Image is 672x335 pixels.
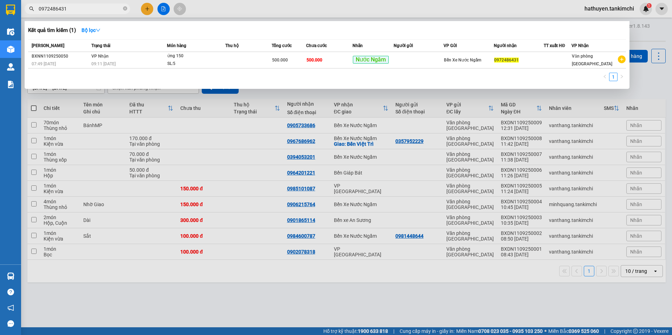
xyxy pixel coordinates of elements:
span: search [29,6,34,11]
img: warehouse-icon [7,272,14,280]
span: 07:49 [DATE] [32,61,56,66]
button: Bộ lọcdown [76,25,106,36]
strong: Bộ lọc [82,27,101,33]
span: Người gửi [394,43,413,48]
span: close-circle [123,6,127,11]
img: warehouse-icon [7,63,14,71]
span: 500.000 [272,58,288,63]
span: [PERSON_NAME] [32,43,64,48]
span: Tổng cước [272,43,292,48]
span: VP Nhận [571,43,589,48]
li: Next Page [618,73,626,81]
span: Trạng thái [91,43,110,48]
button: right [618,73,626,81]
li: Previous Page [601,73,609,81]
h3: Kết quả tìm kiếm ( 1 ) [28,27,76,34]
span: Chưa cước [306,43,327,48]
img: solution-icon [7,81,14,88]
span: notification [7,304,14,311]
span: Người nhận [494,43,517,48]
span: VP Nhận [91,54,109,59]
span: down [96,28,101,33]
span: question-circle [7,289,14,295]
span: 0972486431 [494,58,519,63]
span: TT xuất HĐ [544,43,565,48]
img: warehouse-icon [7,46,14,53]
img: warehouse-icon [7,28,14,35]
span: close-circle [123,6,127,12]
img: logo-vxr [6,5,15,15]
span: left [603,74,607,79]
input: Tìm tên, số ĐT hoặc mã đơn [39,5,122,13]
span: message [7,320,14,327]
span: 09:11 [DATE] [91,61,116,66]
span: Nhãn [353,43,363,48]
span: Văn phòng [GEOGRAPHIC_DATA] [572,54,612,66]
span: Thu hộ [225,43,239,48]
span: Nước Ngầm [353,56,389,64]
span: Bến Xe Nước Ngầm [444,58,481,63]
div: SL: 5 [167,60,220,68]
a: 1 [609,73,617,81]
span: Món hàng [167,43,186,48]
span: plus-circle [618,55,626,63]
span: 500.000 [306,58,322,63]
span: right [620,74,624,79]
div: ứng 150 [167,52,220,60]
button: left [601,73,609,81]
div: BXNN1109250050 [32,53,89,60]
span: VP Gửi [444,43,457,48]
